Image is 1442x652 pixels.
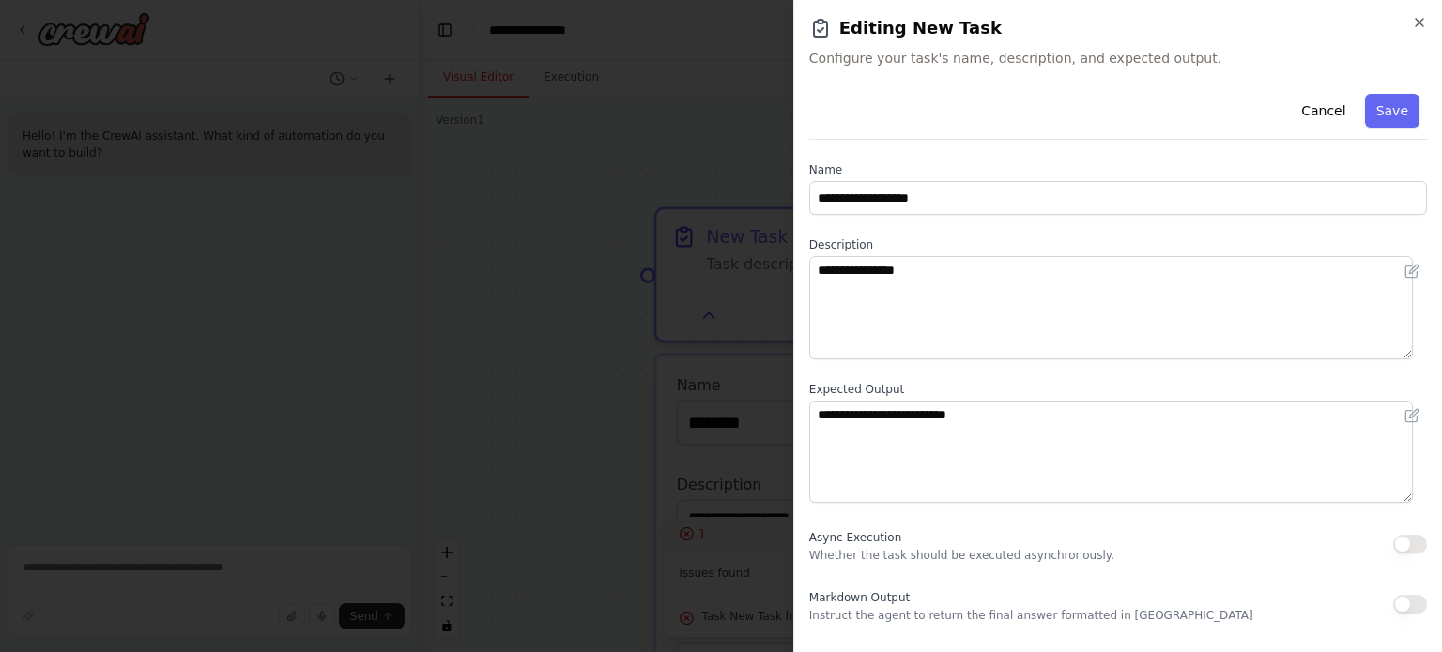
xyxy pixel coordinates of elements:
button: Open in editor [1401,260,1423,282]
button: Save [1365,94,1419,128]
span: Configure your task's name, description, and expected output. [809,49,1427,68]
button: Cancel [1290,94,1357,128]
label: Description [809,237,1427,252]
label: Expected Output [809,382,1427,397]
span: Markdown Output [809,591,910,604]
p: Whether the task should be executed asynchronously. [809,548,1114,563]
button: Open in editor [1401,404,1423,427]
label: Name [809,162,1427,177]
p: Instruct the agent to return the final answer formatted in [GEOGRAPHIC_DATA] [809,608,1253,623]
h2: Editing New Task [809,15,1427,41]
span: Async Execution [809,531,901,544]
